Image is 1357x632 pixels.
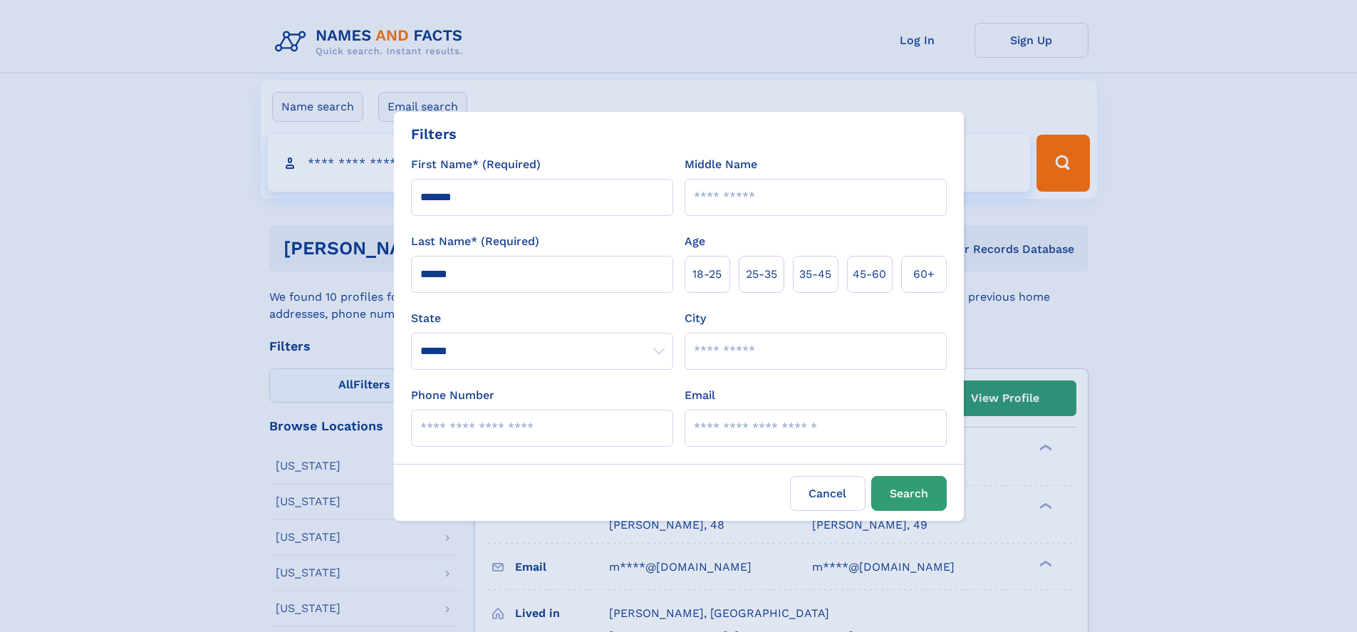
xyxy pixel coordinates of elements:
[790,476,865,511] label: Cancel
[411,156,541,173] label: First Name* (Required)
[871,476,947,511] button: Search
[685,310,706,327] label: City
[411,310,673,327] label: State
[411,233,539,250] label: Last Name* (Required)
[746,266,777,283] span: 25‑35
[913,266,935,283] span: 60+
[685,233,705,250] label: Age
[853,266,886,283] span: 45‑60
[799,266,831,283] span: 35‑45
[411,387,494,404] label: Phone Number
[411,123,457,145] div: Filters
[692,266,722,283] span: 18‑25
[685,387,715,404] label: Email
[685,156,757,173] label: Middle Name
